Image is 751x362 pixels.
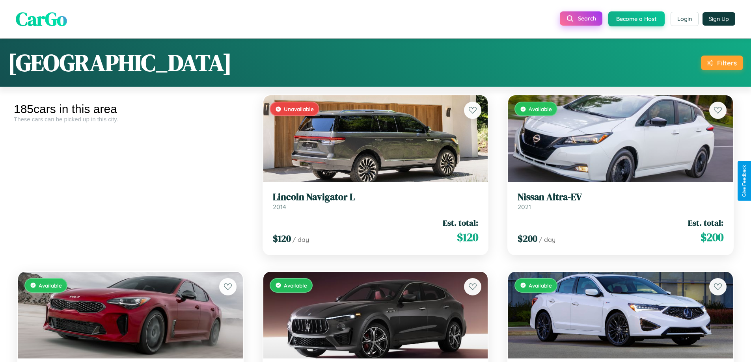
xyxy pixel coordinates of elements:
[273,203,286,211] span: 2014
[539,236,555,243] span: / day
[703,12,735,26] button: Sign Up
[443,217,478,228] span: Est. total:
[529,106,552,112] span: Available
[457,229,478,245] span: $ 120
[518,203,531,211] span: 2021
[717,59,737,67] div: Filters
[529,282,552,289] span: Available
[39,282,62,289] span: Available
[273,191,479,203] h3: Lincoln Navigator L
[284,106,314,112] span: Unavailable
[518,232,537,245] span: $ 200
[742,165,747,197] div: Give Feedback
[14,116,247,123] div: These cars can be picked up in this city.
[701,229,723,245] span: $ 200
[518,191,723,211] a: Nissan Altra-EV2021
[273,191,479,211] a: Lincoln Navigator L2014
[578,15,596,22] span: Search
[293,236,309,243] span: / day
[688,217,723,228] span: Est. total:
[671,12,699,26] button: Login
[284,282,307,289] span: Available
[8,46,232,79] h1: [GEOGRAPHIC_DATA]
[701,56,743,70] button: Filters
[560,11,602,26] button: Search
[273,232,291,245] span: $ 120
[608,11,665,26] button: Become a Host
[16,6,67,32] span: CarGo
[518,191,723,203] h3: Nissan Altra-EV
[14,102,247,116] div: 185 cars in this area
